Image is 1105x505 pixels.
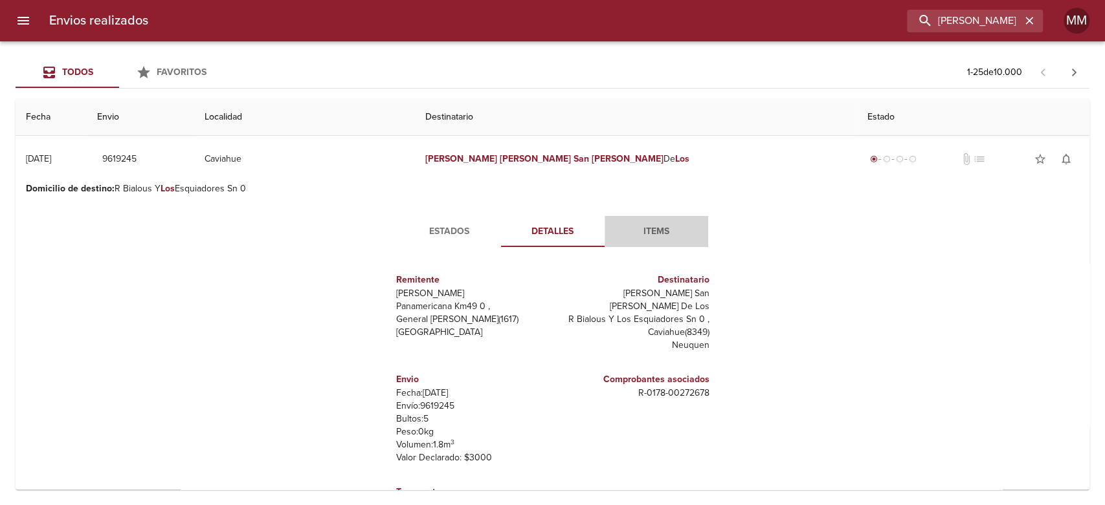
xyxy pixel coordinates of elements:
p: 1 - 25 de 10.000 [967,66,1022,79]
em: [PERSON_NAME] [592,153,664,164]
div: Tabs detalle de guia [397,216,708,247]
h6: Comprobantes asociados [558,372,709,387]
p: Volumen: 1.8 m [396,438,548,451]
em: [PERSON_NAME] [425,153,497,164]
h6: Remitente [396,273,548,287]
span: radio_button_unchecked [895,155,903,163]
h6: Destinatario [558,273,709,287]
sup: 3 [451,438,454,446]
span: 9619245 [102,151,137,167]
input: buscar [907,10,1021,32]
p: Fecha: [DATE] [396,387,548,400]
div: [DATE] [26,153,51,164]
p: [GEOGRAPHIC_DATA] [396,326,548,339]
p: Panamericana Km49 0 , [396,300,548,313]
span: Estados [405,224,493,240]
p: Bultos: 5 [396,413,548,425]
span: star_border [1034,153,1047,166]
p: Caviahue ( 8349 ) [558,326,709,339]
em: Los [675,153,689,164]
span: No tiene documentos adjuntos [960,153,973,166]
p: Peso: 0 kg [396,425,548,438]
td: De [415,136,857,182]
span: No tiene pedido asociado [973,153,986,166]
p: [PERSON_NAME] San [PERSON_NAME] De Los [558,287,709,313]
p: R - 0178 - 00272678 [558,387,709,400]
td: Caviahue [194,136,415,182]
p: General [PERSON_NAME] ( 1617 ) [396,313,548,326]
em: San [574,153,589,164]
p: R Bialous Y Esquiadores Sn 0 [26,182,1079,195]
div: Tabs Envios [16,57,223,88]
button: 9619245 [97,147,142,171]
p: [PERSON_NAME] [396,287,548,300]
p: Neuquen [558,339,709,352]
em: [PERSON_NAME] [499,153,571,164]
button: Activar notificaciones [1053,146,1079,172]
h6: Envio [396,372,548,387]
th: Destinatario [415,99,857,136]
span: Detalles [509,224,597,240]
p: Valor Declarado: $ 3000 [396,451,548,464]
em: Los [161,183,175,194]
span: Items [612,224,700,240]
div: MM [1064,8,1089,34]
th: Fecha [16,99,87,136]
span: radio_button_unchecked [908,155,916,163]
span: Pagina siguiente [1058,57,1089,88]
span: Pagina anterior [1027,65,1058,78]
h6: Transporte [396,485,548,499]
div: Generado [867,153,919,166]
th: Envio [87,99,194,136]
button: menu [8,5,39,36]
th: Localidad [194,99,415,136]
span: Todos [62,67,93,78]
span: radio_button_checked [869,155,877,163]
p: Envío: 9619245 [396,400,548,413]
div: Abrir información de usuario [1064,8,1089,34]
span: radio_button_unchecked [882,155,890,163]
span: notifications_none [1060,153,1073,166]
h6: Envios realizados [49,10,148,31]
button: Agregar a favoritos [1027,146,1053,172]
span: Favoritos [157,67,206,78]
th: Estado [856,99,1089,136]
b: Domicilio de destino : [26,183,115,194]
p: R Bialous Y Los Esquiadores Sn 0 , [558,313,709,326]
